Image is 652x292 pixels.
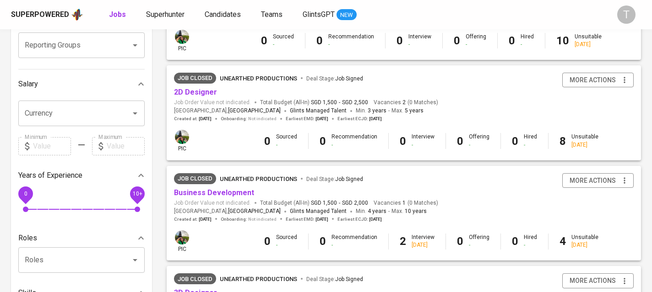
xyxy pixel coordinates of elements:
span: Max. [391,208,427,214]
div: - [328,41,374,48]
span: - [388,106,390,116]
span: [DATE] [199,116,212,122]
span: Job Order Value not indicated. [174,99,251,106]
b: 10 [556,34,569,47]
div: [DATE] [571,141,598,149]
b: 0 [261,34,267,47]
div: - [276,241,297,249]
div: Hired [524,133,537,149]
span: [GEOGRAPHIC_DATA] [228,106,281,116]
span: Created at : [174,216,212,223]
span: Unearthed Productions [220,175,297,182]
input: Value [107,137,145,155]
div: Interview [408,33,431,48]
span: 1 [401,199,406,207]
span: 10+ [132,190,142,196]
span: Job Signed [335,276,363,282]
span: [GEOGRAPHIC_DATA] , [174,207,281,216]
b: 0 [457,135,463,148]
a: Jobs [109,9,128,21]
span: 0 [24,190,27,196]
p: Roles [18,233,37,244]
a: Business Development [174,188,254,197]
div: - [466,41,486,48]
b: 4 [560,235,566,248]
div: Salary [18,75,145,93]
div: - [276,141,297,149]
div: Job already placed by Glints [174,273,216,284]
img: eva@glints.com [175,130,189,144]
span: Earliest ECJD : [337,116,382,122]
b: 0 [320,235,326,248]
span: - [388,207,390,216]
span: more actions [570,74,616,86]
div: - [408,41,431,48]
div: [DATE] [571,241,598,249]
div: pic [174,29,190,53]
b: 0 [316,34,323,47]
span: Job Closed [174,174,216,183]
div: [DATE] [575,41,602,48]
button: Open [129,107,141,120]
span: 10 years [405,208,427,214]
span: Job Signed [335,176,363,182]
span: [DATE] [315,116,328,122]
a: Superhunter [146,9,186,21]
span: [DATE] [369,116,382,122]
span: NEW [337,11,357,20]
a: Candidates [205,9,243,21]
div: Recommendation [328,33,374,48]
div: - [469,141,489,149]
b: 0 [457,235,463,248]
div: - [331,241,377,249]
span: Deal Stage : [306,176,363,182]
span: SGD 1,500 [311,199,337,207]
span: Min. [356,107,386,114]
a: Teams [261,9,284,21]
img: app logo [71,8,83,21]
span: Total Budget (All-In) [260,99,368,106]
div: - [412,141,435,149]
span: - [339,99,340,106]
span: Unearthed Productions [220,276,297,282]
b: 0 [454,34,460,47]
span: Not indicated [248,116,277,122]
span: [DATE] [315,216,328,223]
span: 3 years [368,107,386,114]
div: pic [174,229,190,253]
b: Jobs [109,10,126,19]
span: Deal Stage : [306,75,363,82]
div: Roles [18,229,145,247]
span: Onboarding : [221,116,277,122]
div: Sourced [276,234,297,249]
b: 0 [320,135,326,148]
div: Unsuitable [575,33,602,48]
span: SGD 1,500 [311,99,337,106]
span: [GEOGRAPHIC_DATA] , [174,106,281,116]
div: Hired [524,234,537,249]
img: eva@glints.com [175,30,189,44]
span: Job Closed [174,275,216,284]
div: Superpowered [11,10,69,20]
b: 0 [400,135,406,148]
span: Candidates [205,10,241,19]
div: pic [174,129,190,153]
span: Onboarding : [221,216,277,223]
input: Value [33,137,71,155]
div: Offering [469,234,489,249]
div: Recommendation [331,133,377,149]
div: - [331,141,377,149]
div: [DATE] [412,241,435,249]
div: - [524,141,537,149]
b: 0 [264,135,271,148]
button: more actions [562,273,634,288]
b: 0 [512,135,518,148]
b: 0 [509,34,515,47]
a: Superpoweredapp logo [11,8,83,21]
div: Years of Experience [18,166,145,185]
span: GlintsGPT [303,10,335,19]
span: Job Signed [335,75,363,82]
span: Glints Managed Talent [290,107,347,114]
span: more actions [570,275,616,287]
div: Job closure caused by changes in client hiring plans [174,73,216,84]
